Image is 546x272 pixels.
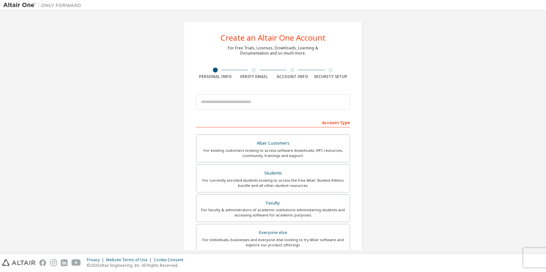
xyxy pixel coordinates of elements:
[87,263,187,268] p: © 2025 Altair Engineering, Inc. All Rights Reserved.
[200,169,346,178] div: Students
[200,207,346,218] div: For faculty & administrators of academic institutions administering students and accessing softwa...
[200,178,346,188] div: For currently enrolled students looking to access the free Altair Student Edition bundle and all ...
[221,34,326,42] div: Create an Altair One Account
[200,139,346,148] div: Altair Customers
[200,148,346,158] div: For existing customers looking to access software downloads, HPC resources, community, trainings ...
[200,237,346,248] div: For individuals, businesses and everyone else looking to try Altair software and explore our prod...
[273,74,312,79] div: Account Info
[228,45,318,56] div: For Free Trials, Licenses, Downloads, Learning & Documentation and so much more.
[200,199,346,208] div: Faculty
[2,259,35,266] img: altair_logo.svg
[87,257,106,263] div: Privacy
[154,257,187,263] div: Cookie Consent
[196,117,350,127] div: Account Type
[50,259,57,266] img: instagram.svg
[106,257,154,263] div: Website Terms of Use
[71,259,81,266] img: youtube.svg
[196,74,235,79] div: Personal Info
[3,2,84,8] img: Altair One
[200,228,346,237] div: Everyone else
[61,259,68,266] img: linkedin.svg
[235,74,273,79] div: Verify Email
[39,259,46,266] img: facebook.svg
[312,74,350,79] div: Security Setup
